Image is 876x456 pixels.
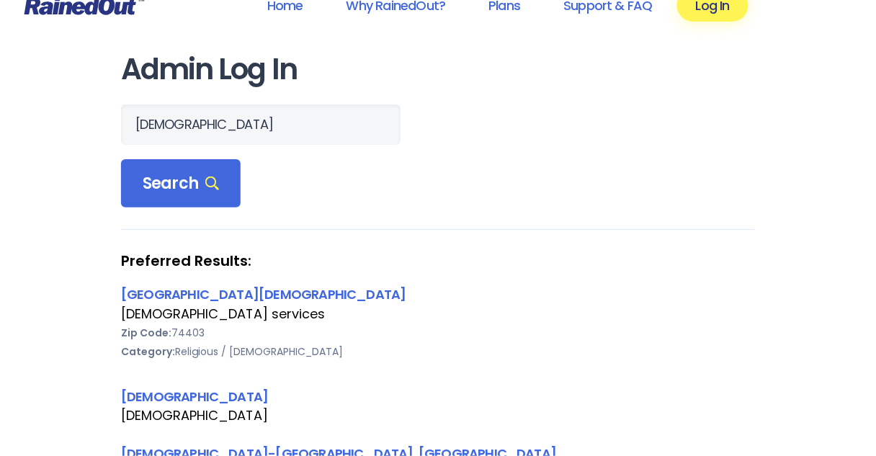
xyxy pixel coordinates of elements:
b: Category: [121,344,175,359]
div: [DEMOGRAPHIC_DATA] [121,406,755,425]
b: Zip Code: [121,326,171,340]
div: [DEMOGRAPHIC_DATA] services [121,305,755,323]
strong: Preferred Results: [121,251,755,270]
div: Religious / [DEMOGRAPHIC_DATA] [121,342,755,361]
span: Search [143,174,219,194]
h1: Admin Log In [121,53,755,86]
div: [GEOGRAPHIC_DATA][DEMOGRAPHIC_DATA] [121,285,755,304]
a: [GEOGRAPHIC_DATA][DEMOGRAPHIC_DATA] [121,285,406,303]
div: Search [121,159,241,208]
div: [DEMOGRAPHIC_DATA] [121,387,755,406]
div: 74403 [121,323,755,342]
a: [DEMOGRAPHIC_DATA] [121,388,268,406]
input: Search Orgs… [121,104,401,145]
